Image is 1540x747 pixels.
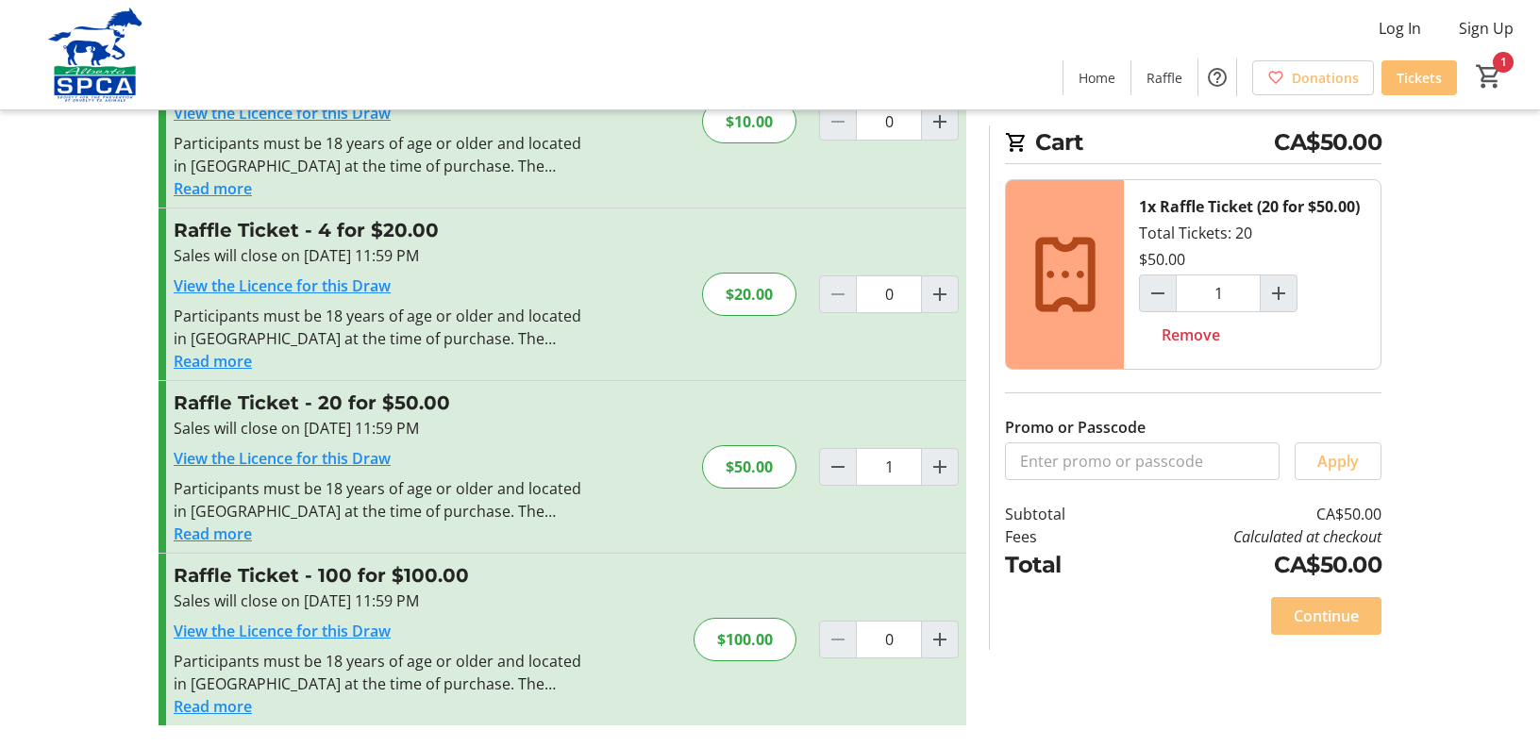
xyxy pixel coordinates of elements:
[856,621,922,658] input: Raffle Ticket Quantity
[1295,442,1381,480] button: Apply
[174,389,586,417] h3: Raffle Ticket - 20 for $50.00
[1444,13,1529,43] button: Sign Up
[1139,316,1243,354] button: Remove
[174,695,252,718] button: Read more
[922,276,958,312] button: Increment by one
[702,445,796,489] div: $50.00
[1147,68,1182,88] span: Raffle
[1063,60,1130,95] a: Home
[856,448,922,486] input: Raffle Ticket Quantity
[1162,324,1220,346] span: Remove
[702,273,796,316] div: $20.00
[1397,68,1442,88] span: Tickets
[174,132,586,177] div: Participants must be 18 years of age or older and located in [GEOGRAPHIC_DATA] at the time of pur...
[174,477,586,523] div: Participants must be 18 years of age or older and located in [GEOGRAPHIC_DATA] at the time of pur...
[174,417,586,440] div: Sales will close on [DATE] 11:59 PM
[174,103,391,124] a: View the Licence for this Draw
[694,618,796,661] div: $100.00
[1139,195,1360,218] div: 1x Raffle Ticket (20 for $50.00)
[174,350,252,373] button: Read more
[174,244,586,267] div: Sales will close on [DATE] 11:59 PM
[856,275,922,313] input: Raffle Ticket Quantity
[1294,605,1359,627] span: Continue
[820,449,856,485] button: Decrement by one
[1381,60,1457,95] a: Tickets
[1274,125,1381,159] span: CA$50.00
[1252,60,1374,95] a: Donations
[1114,525,1381,548] td: Calculated at checkout
[174,650,586,695] div: Participants must be 18 years of age or older and located in [GEOGRAPHIC_DATA] at the time of pur...
[174,523,252,545] button: Read more
[1005,548,1114,582] td: Total
[856,103,922,141] input: Raffle Ticket Quantity
[1364,13,1436,43] button: Log In
[922,622,958,657] button: Increment by one
[1005,416,1146,439] label: Promo or Passcode
[922,104,958,140] button: Increment by one
[1472,59,1506,93] button: Cart
[702,100,796,143] div: $10.00
[1114,548,1381,582] td: CA$50.00
[174,216,586,244] h3: Raffle Ticket - 4 for $20.00
[174,448,391,469] a: View the Licence for this Draw
[1114,503,1381,525] td: CA$50.00
[1005,442,1280,480] input: Enter promo or passcode
[1124,180,1381,369] div: Total Tickets: 20
[1140,275,1176,311] button: Decrement by one
[1261,275,1297,311] button: Increment by one
[174,177,252,200] button: Read more
[1139,248,1185,271] div: $50.00
[1292,68,1359,88] span: Donations
[1005,125,1381,164] h2: Cart
[922,449,958,485] button: Increment by one
[1459,17,1514,40] span: Sign Up
[11,8,179,102] img: Alberta SPCA's Logo
[1079,68,1115,88] span: Home
[1317,450,1359,473] span: Apply
[1198,58,1236,96] button: Help
[1379,17,1421,40] span: Log In
[174,561,586,589] h3: Raffle Ticket - 100 for $100.00
[1005,503,1114,525] td: Subtotal
[1271,597,1381,635] button: Continue
[174,589,586,612] div: Sales will close on [DATE] 11:59 PM
[174,305,586,350] div: Participants must be 18 years of age or older and located in [GEOGRAPHIC_DATA] at the time of pur...
[1131,60,1197,95] a: Raffle
[174,275,391,296] a: View the Licence for this Draw
[1005,525,1114,548] td: Fees
[174,621,391,641] a: View the Licence for this Draw
[1176,274,1261,312] input: Raffle Ticket (20 for $50.00) Quantity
